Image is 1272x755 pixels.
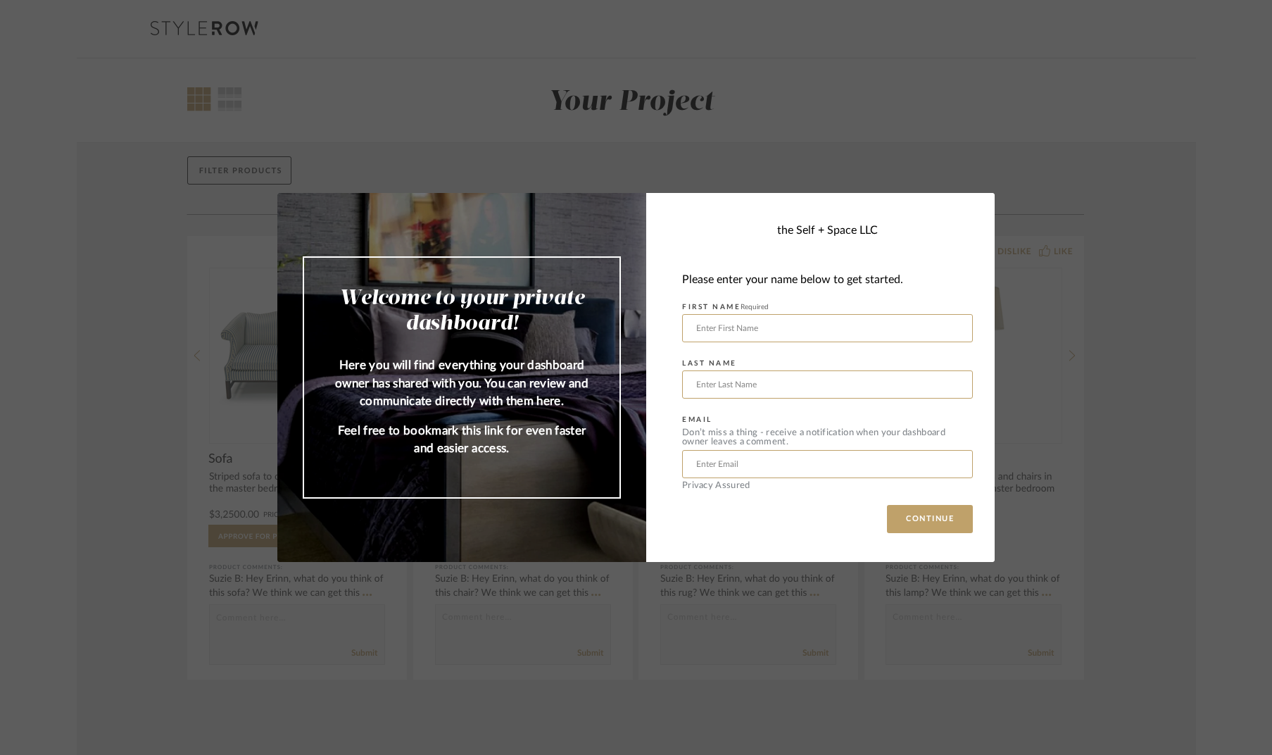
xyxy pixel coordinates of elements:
[682,303,769,311] label: FIRST NAME
[887,505,973,533] button: CONTINUE
[332,422,591,458] p: Feel free to bookmark this link for even faster and easier access.
[332,286,591,337] h2: Welcome to your private dashboard!
[741,304,769,311] span: Required
[682,370,973,399] input: Enter Last Name
[682,359,737,368] label: LAST NAME
[682,450,973,478] input: Enter Email
[332,356,591,411] p: Here you will find everything your dashboard owner has shared with you. You can review and commun...
[682,481,973,490] div: Privacy Assured
[682,428,973,447] div: Don’t miss a thing - receive a notification when your dashboard owner leaves a comment.
[682,416,712,424] label: EMAIL
[682,270,973,289] div: Please enter your name below to get started.
[682,314,973,342] input: Enter First Name
[777,222,878,239] div: the Self + Space LLC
